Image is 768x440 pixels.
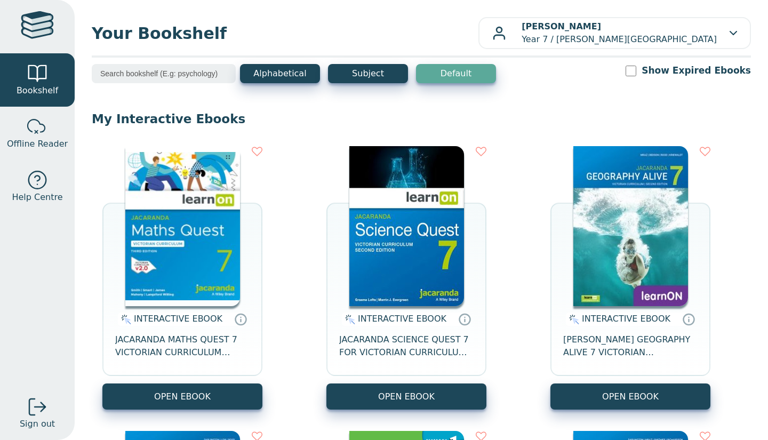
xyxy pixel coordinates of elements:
button: OPEN EBOOK [102,383,262,410]
label: Show Expired Ebooks [642,64,751,77]
img: cc9fd0c4-7e91-e911-a97e-0272d098c78b.jpg [573,146,688,306]
img: 329c5ec2-5188-ea11-a992-0272d098c78b.jpg [349,146,464,306]
button: Alphabetical [240,64,320,83]
span: Offline Reader [7,138,68,150]
button: OPEN EBOOK [550,383,710,410]
input: Search bookshelf (E.g: psychology) [92,64,236,83]
img: interactive.svg [118,313,131,326]
a: Interactive eBooks are accessed online via the publisher’s portal. They contain interactive resou... [458,313,471,325]
span: INTERACTIVE EBOOK [358,314,446,324]
p: Year 7 / [PERSON_NAME][GEOGRAPHIC_DATA] [522,20,717,46]
p: My Interactive Ebooks [92,111,751,127]
a: Interactive eBooks are accessed online via the publisher’s portal. They contain interactive resou... [682,313,695,325]
span: INTERACTIVE EBOOK [582,314,670,324]
span: INTERACTIVE EBOOK [134,314,222,324]
button: Subject [328,64,408,83]
span: Your Bookshelf [92,21,478,45]
span: Help Centre [12,191,62,204]
button: [PERSON_NAME]Year 7 / [PERSON_NAME][GEOGRAPHIC_DATA] [478,17,751,49]
span: JACARANDA MATHS QUEST 7 VICTORIAN CURRICULUM LEARNON EBOOK 3E [115,333,250,359]
span: [PERSON_NAME] GEOGRAPHY ALIVE 7 VICTORIAN CURRICULUM LEARNON EBOOK 2E [563,333,698,359]
span: Bookshelf [17,84,58,97]
button: OPEN EBOOK [326,383,486,410]
span: Sign out [20,418,55,430]
button: Default [416,64,496,83]
b: [PERSON_NAME] [522,21,601,31]
a: Interactive eBooks are accessed online via the publisher’s portal. They contain interactive resou... [234,313,247,325]
img: interactive.svg [342,313,355,326]
img: b87b3e28-4171-4aeb-a345-7fa4fe4e6e25.jpg [125,146,240,306]
span: JACARANDA SCIENCE QUEST 7 FOR VICTORIAN CURRICULUM LEARNON 2E EBOOK [339,333,474,359]
img: interactive.svg [566,313,579,326]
